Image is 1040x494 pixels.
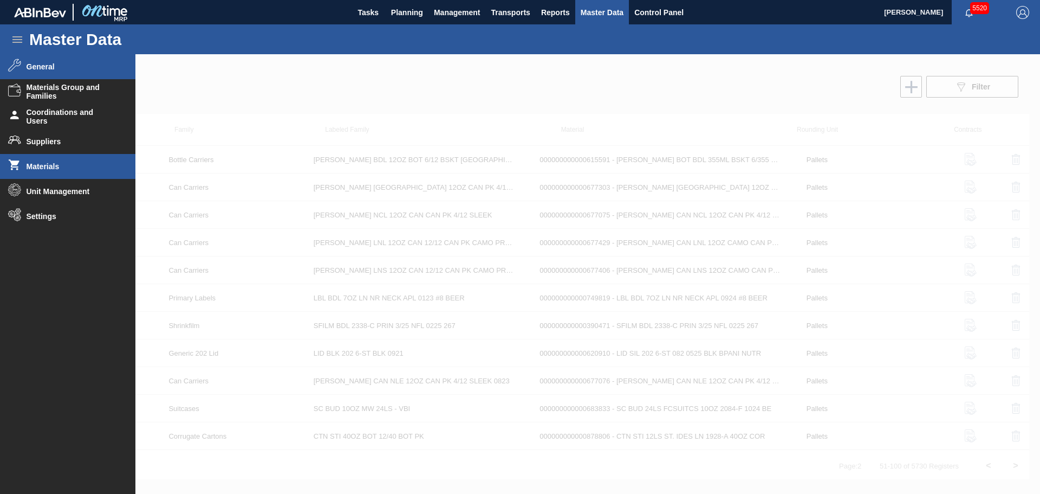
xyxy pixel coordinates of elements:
[29,33,222,46] h1: Master Data
[27,83,116,100] span: Materials Group and Families
[27,212,116,221] span: Settings
[491,6,530,19] span: Transports
[634,6,684,19] span: Control Panel
[952,5,986,20] button: Notifications
[434,6,480,19] span: Management
[27,162,116,171] span: Materials
[27,62,116,71] span: General
[970,2,989,14] span: 5520
[581,6,623,19] span: Master Data
[27,108,116,125] span: Coordinations and Users
[27,187,116,196] span: Unit Management
[14,8,66,17] img: TNhmsLtSVTkK8tSr43FrP2fwEKptu5GPRR3wAAAABJRU5ErkJggg==
[356,6,380,19] span: Tasks
[27,137,116,146] span: Suppliers
[391,6,423,19] span: Planning
[1016,6,1029,19] img: Logout
[541,6,570,19] span: Reports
